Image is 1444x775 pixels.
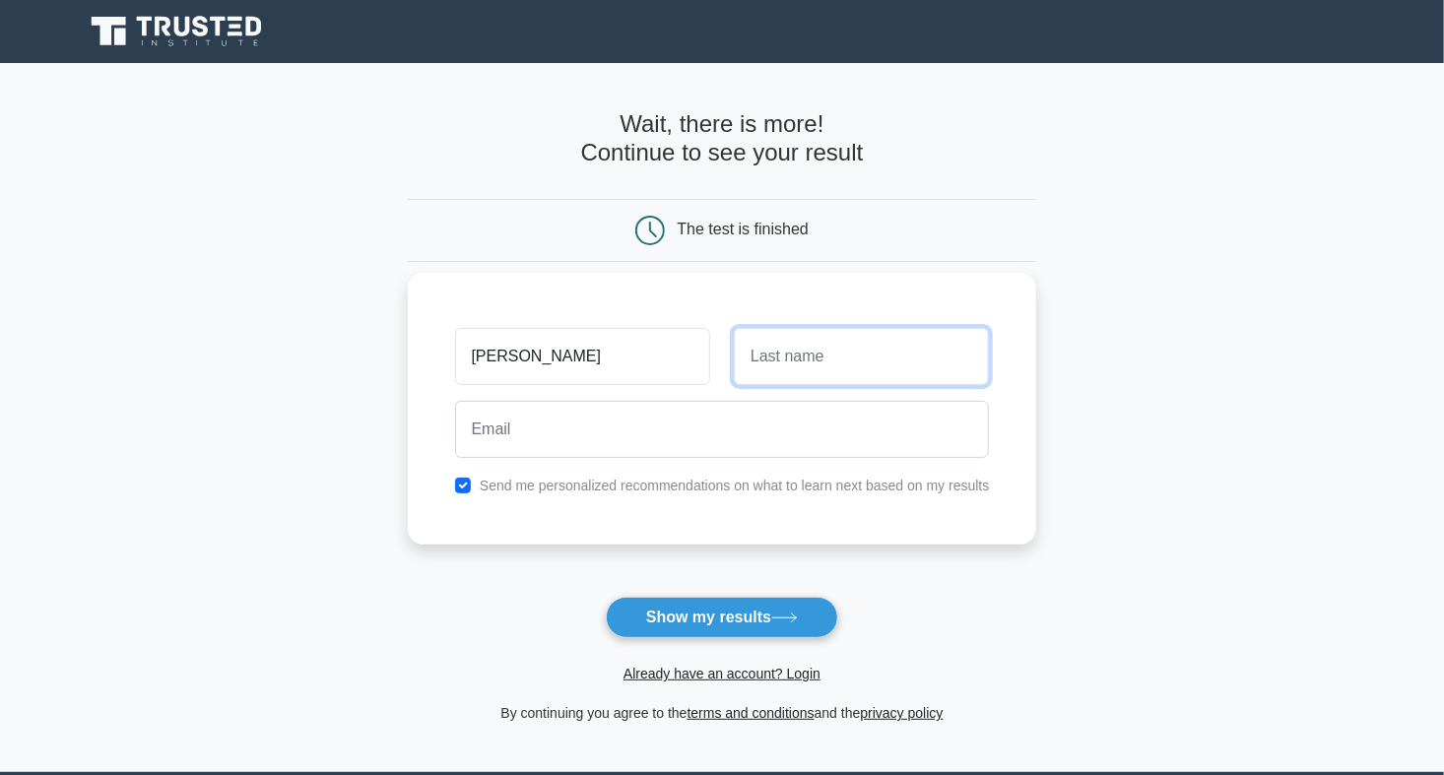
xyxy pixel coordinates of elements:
[480,478,990,493] label: Send me personalized recommendations on what to learn next based on my results
[688,705,815,721] a: terms and conditions
[606,597,838,638] button: Show my results
[734,328,989,385] input: Last name
[408,110,1037,167] h4: Wait, there is more! Continue to see your result
[861,705,944,721] a: privacy policy
[455,328,710,385] input: First name
[455,401,990,458] input: Email
[396,701,1049,725] div: By continuing you agree to the and the
[678,221,809,237] div: The test is finished
[624,666,820,681] a: Already have an account? Login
